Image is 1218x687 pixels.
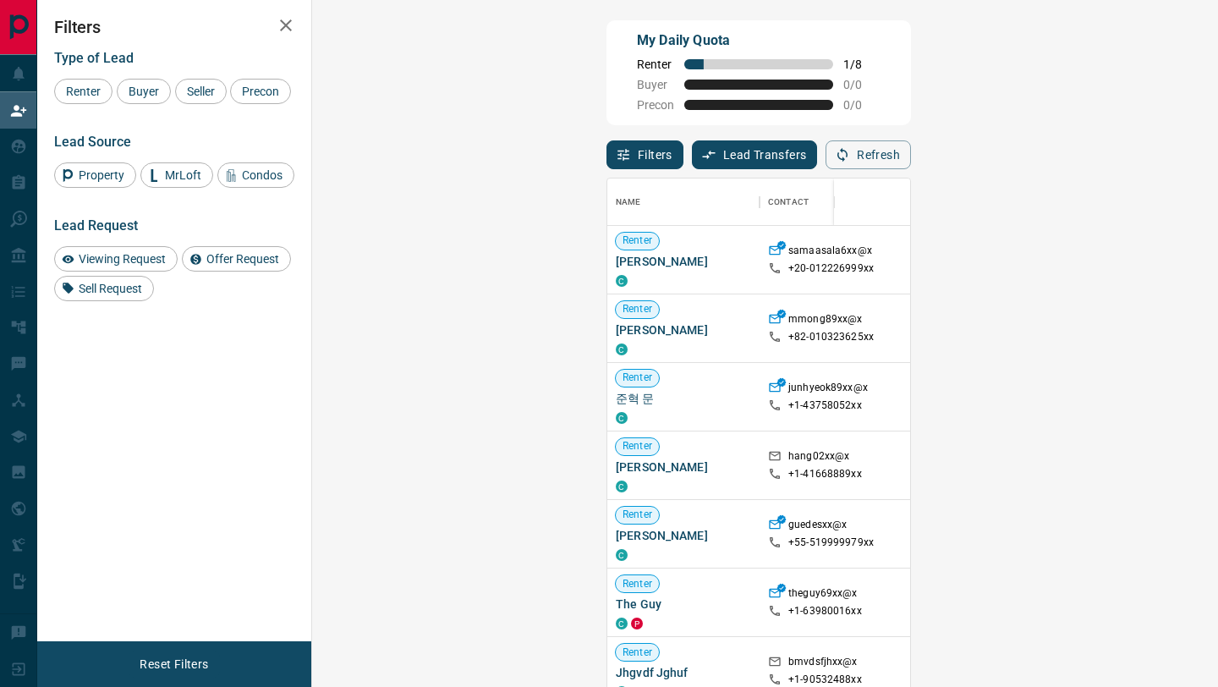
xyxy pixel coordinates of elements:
span: Renter [616,371,659,385]
span: Renter [616,508,659,522]
span: Viewing Request [73,252,172,266]
button: Refresh [826,140,911,169]
p: +1- 90532488xx [788,673,862,687]
button: Lead Transfers [692,140,818,169]
span: [PERSON_NAME] [616,253,751,270]
span: [PERSON_NAME] [616,527,751,544]
h2: Filters [54,17,294,37]
p: samaasala6xx@x [788,244,872,261]
span: Jhgvdf Jghuf [616,664,751,681]
div: Name [607,179,760,226]
span: Lead Source [54,134,131,150]
div: Condos [217,162,294,188]
span: [PERSON_NAME] [616,459,751,475]
p: +1- 41668889xx [788,467,862,481]
div: Precon [230,79,291,104]
span: 0 / 0 [843,98,881,112]
span: Renter [616,577,659,591]
button: Reset Filters [129,650,219,679]
div: condos.ca [616,549,628,561]
p: bmvdsfjhxx@x [788,655,858,673]
div: condos.ca [616,275,628,287]
span: Lead Request [54,217,138,234]
span: Renter [60,85,107,98]
p: junhyeok89xx@x [788,381,868,398]
div: Renter [54,79,112,104]
div: Seller [175,79,227,104]
span: Renter [637,58,674,71]
span: Precon [236,85,285,98]
div: MrLoft [140,162,213,188]
div: condos.ca [616,412,628,424]
div: Contact [760,179,895,226]
span: MrLoft [159,168,207,182]
span: Precon [637,98,674,112]
div: condos.ca [616,618,628,629]
div: Offer Request [182,246,291,272]
span: Renter [616,439,659,453]
p: My Daily Quota [637,30,881,51]
div: condos.ca [616,343,628,355]
div: Sell Request [54,276,154,301]
div: condos.ca [616,481,628,492]
p: +55- 519999979xx [788,536,874,550]
p: +1- 63980016xx [788,604,862,618]
span: Sell Request [73,282,148,295]
span: The Guy [616,596,751,613]
div: Property [54,162,136,188]
p: +82- 010323625xx [788,330,874,344]
div: Name [616,179,641,226]
span: [PERSON_NAME] [616,322,751,338]
span: Offer Request [200,252,285,266]
span: 1 / 8 [843,58,881,71]
span: Seller [181,85,221,98]
p: mmong89xx@x [788,312,862,330]
span: Buyer [123,85,165,98]
div: Viewing Request [54,246,178,272]
span: 0 / 0 [843,78,881,91]
span: Property [73,168,130,182]
p: +20- 012226999xx [788,261,874,276]
p: +1- 43758052xx [788,398,862,413]
span: Buyer [637,78,674,91]
div: Buyer [117,79,171,104]
span: Type of Lead [54,50,134,66]
p: theguy69xx@x [788,586,858,604]
span: Renter [616,234,659,248]
span: Condos [236,168,288,182]
p: hang02xx@x [788,449,849,467]
span: Renter [616,646,659,660]
p: guedesxx@x [788,518,847,536]
div: property.ca [631,618,643,629]
div: Contact [768,179,809,226]
button: Filters [606,140,683,169]
span: Renter [616,302,659,316]
span: 준혁 문 [616,390,751,407]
